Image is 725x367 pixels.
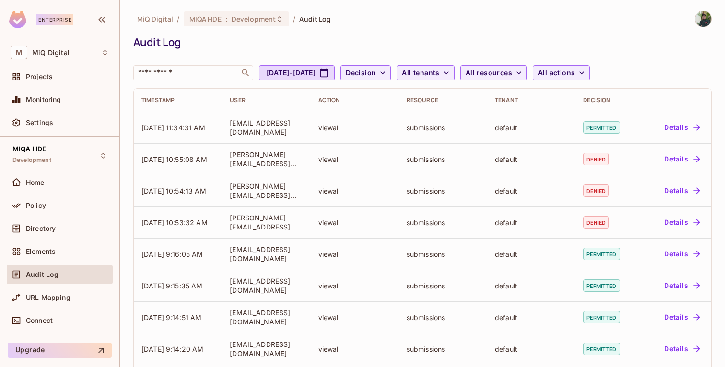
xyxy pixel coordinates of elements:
[318,313,391,322] div: viewall
[12,145,46,153] span: MIQA HDE
[8,343,112,358] button: Upgrade
[230,276,303,295] div: [EMAIL_ADDRESS][DOMAIN_NAME]
[583,184,609,197] span: denied
[318,155,391,164] div: viewall
[26,202,46,209] span: Policy
[346,67,376,79] span: Decision
[495,186,568,195] div: default
[141,345,204,353] span: [DATE] 9:14:20 AM
[318,250,391,259] div: viewall
[26,225,56,232] span: Directory
[495,155,568,164] div: default
[189,14,222,23] span: MIQA HDE
[533,65,590,80] button: All actions
[318,344,391,354] div: viewall
[137,14,173,23] span: the active workspace
[660,341,703,356] button: Details
[583,216,609,229] span: denied
[177,14,179,23] li: /
[397,65,454,80] button: All tenants
[26,73,53,80] span: Projects
[26,179,45,186] span: Home
[141,250,203,258] span: [DATE] 9:16:05 AM
[230,308,303,326] div: [EMAIL_ADDRESS][DOMAIN_NAME]
[318,123,391,132] div: viewall
[141,155,207,163] span: [DATE] 10:55:08 AM
[141,187,206,195] span: [DATE] 10:54:13 AM
[407,344,479,354] div: submissions
[660,246,703,262] button: Details
[407,281,479,290] div: submissions
[232,14,276,23] span: Development
[495,250,568,259] div: default
[407,218,479,227] div: submissions
[230,213,303,231] div: [PERSON_NAME][EMAIL_ADDRESS][DOMAIN_NAME]
[230,118,303,137] div: [EMAIL_ADDRESS][DOMAIN_NAME]
[230,340,303,358] div: [EMAIL_ADDRESS][DOMAIN_NAME]
[407,96,479,104] div: Resource
[583,96,631,104] div: Decision
[495,218,568,227] div: default
[660,310,703,325] button: Details
[11,46,27,59] span: M
[26,317,53,324] span: Connect
[318,96,391,104] div: Action
[695,11,711,27] img: Rishabh Agrawal
[495,123,568,132] div: default
[318,186,391,195] div: viewall
[660,278,703,293] button: Details
[141,124,205,132] span: [DATE] 11:34:31 AM
[407,250,479,259] div: submissions
[32,49,70,57] span: Workspace: MiQ Digital
[293,14,295,23] li: /
[495,281,568,290] div: default
[495,313,568,322] div: default
[583,121,620,134] span: permitted
[660,215,703,230] button: Details
[26,294,70,301] span: URL Mapping
[230,182,303,200] div: [PERSON_NAME][EMAIL_ADDRESS][DOMAIN_NAME]
[583,248,620,260] span: permitted
[340,65,391,80] button: Decision
[26,96,61,103] span: Monitoring
[538,67,575,79] span: All actions
[141,282,203,290] span: [DATE] 9:15:35 AM
[36,14,73,25] div: Enterprise
[26,248,56,255] span: Elements
[407,155,479,164] div: submissions
[133,35,707,49] div: Audit Log
[318,281,391,290] div: viewall
[407,186,479,195] div: submissions
[583,311,620,323] span: permitted
[9,11,26,28] img: SReyMgAAAABJRU5ErkJggg==
[407,123,479,132] div: submissions
[318,218,391,227] div: viewall
[660,183,703,198] button: Details
[230,96,303,104] div: User
[141,96,214,104] div: Timestamp
[583,153,609,165] span: denied
[460,65,527,80] button: All resources
[230,245,303,263] div: [EMAIL_ADDRESS][DOMAIN_NAME]
[299,14,331,23] span: Audit Log
[660,120,703,135] button: Details
[141,218,208,227] span: [DATE] 10:53:32 AM
[12,156,51,164] span: Development
[583,343,620,355] span: permitted
[26,271,58,278] span: Audit Log
[495,96,568,104] div: Tenant
[407,313,479,322] div: submissions
[466,67,512,79] span: All resources
[660,151,703,167] button: Details
[402,67,439,79] span: All tenants
[495,344,568,354] div: default
[230,150,303,168] div: [PERSON_NAME][EMAIL_ADDRESS][DOMAIN_NAME]
[225,15,228,23] span: :
[259,65,335,80] button: [DATE]-[DATE]
[583,279,620,292] span: permitted
[141,313,202,321] span: [DATE] 9:14:51 AM
[26,119,53,126] span: Settings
